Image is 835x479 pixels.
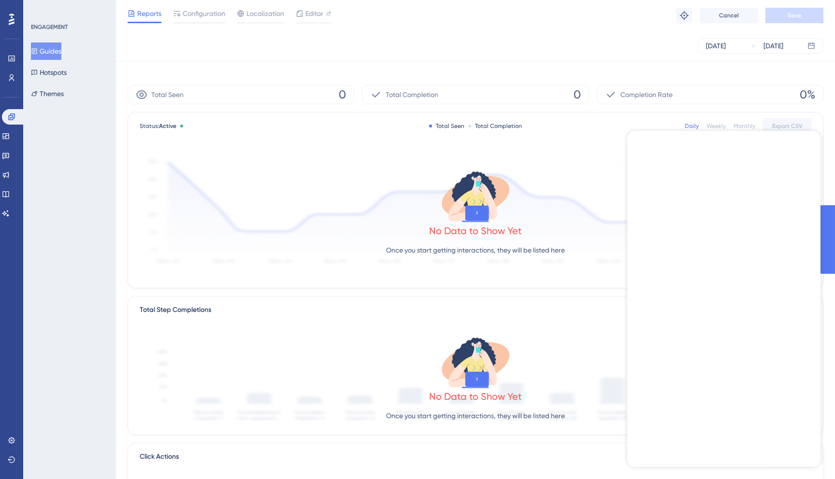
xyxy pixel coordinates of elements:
p: Once you start getting interactions, they will be listed here [386,410,565,422]
span: 0% [800,87,815,102]
div: Daily [685,122,699,130]
p: Once you start getting interactions, they will be listed here [386,244,565,256]
div: [DATE] [763,40,783,52]
span: Configuration [183,8,225,19]
button: Cancel [700,8,758,23]
div: [DATE] [706,40,726,52]
button: Save [765,8,823,23]
span: 0 [574,87,581,102]
span: 0 [339,87,346,102]
span: Active [159,123,176,129]
span: Completion Rate [620,89,673,100]
div: Total Step Completions [140,304,211,316]
iframe: UserGuiding AI Assistant [627,131,821,467]
div: Total Seen [429,122,464,130]
span: Localization [246,8,284,19]
button: Export CSV [763,118,811,134]
span: Click Actions [140,451,179,468]
div: No Data to Show Yet [429,224,522,238]
span: Cancel [719,12,739,19]
span: Editor [305,8,323,19]
span: Total Completion [386,89,438,100]
div: No Data to Show Yet [429,390,522,403]
div: Monthly [734,122,755,130]
span: Total Seen [151,89,184,100]
div: Total Completion [468,122,522,130]
div: Weekly [706,122,726,130]
span: Save [788,12,801,19]
span: Export CSV [772,122,803,130]
span: Status: [140,122,176,130]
